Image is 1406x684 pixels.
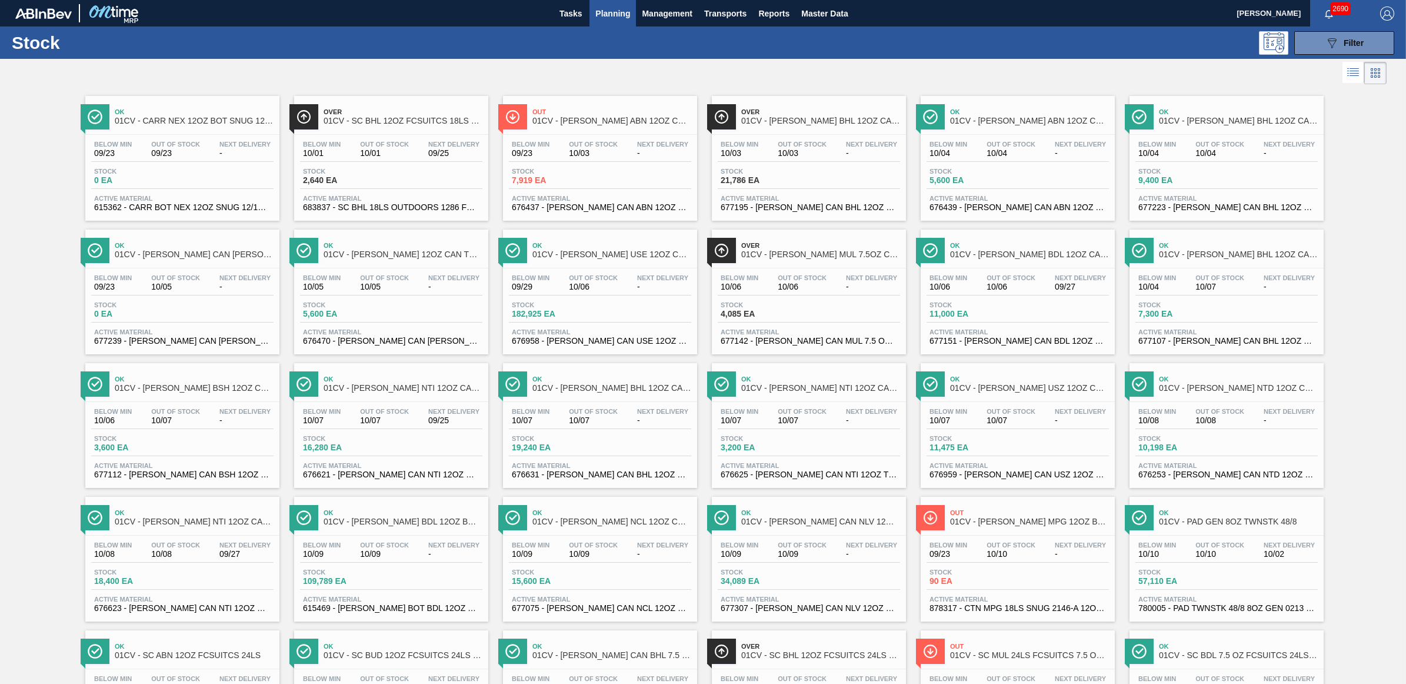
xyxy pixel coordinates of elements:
[94,435,176,442] span: Stock
[94,176,176,185] span: 0 EA
[846,274,897,281] span: Next Delivery
[912,354,1121,488] a: ÍconeOk01CV - [PERSON_NAME] USZ 12OZ CAN CAN PK 12/12 SLEEK SPOT UV - CUCUMBER LIME, WATERBelow M...
[505,109,520,124] img: Ícone
[929,149,967,158] span: 10/04
[512,328,688,336] span: Active Material
[778,416,827,425] span: 10/07
[1138,301,1221,308] span: Stock
[721,283,758,291] span: 10/06
[1138,416,1176,425] span: 10/08
[950,384,1109,393] span: 01CV - CARR USZ 12OZ CAN CAN PK 12/12 SLEEK SPOT UV - CUCUMBER LIME, WATER
[94,274,132,281] span: Below Min
[94,328,271,336] span: Active Material
[950,376,1109,383] span: Ok
[505,377,520,391] img: Ícone
[1055,408,1106,415] span: Next Delivery
[721,310,803,318] span: 4,085 EA
[505,243,520,258] img: Ícone
[1132,109,1147,124] img: Ícone
[88,510,102,525] img: Ícone
[360,416,409,425] span: 10/07
[714,109,729,124] img: Ícone
[296,510,311,525] img: Ícone
[987,274,1035,281] span: Out Of Stock
[1138,470,1315,479] span: 676253 - CARR CAN NTD 12OZ CAN PK 15/12 CAN 0522
[741,517,900,526] span: 01CV - CARR CAN NLV 12OZ CAN PK 8/12 SLEEK 0723
[324,517,482,526] span: 01CV - CARR BDL 12OZ BOT SNUG 12/12 12OZ BOT AQUEOUS COATING
[758,6,789,21] span: Reports
[929,443,1012,452] span: 11,475 EA
[151,141,200,148] span: Out Of Stock
[303,203,479,212] span: 683837 - SC BHL 18LS OUTDOORS 1286 FCSUITCS 12OZ
[1138,274,1176,281] span: Below Min
[741,376,900,383] span: Ok
[505,510,520,525] img: Ícone
[1138,283,1176,291] span: 10/04
[360,149,409,158] span: 10/01
[846,141,897,148] span: Next Delivery
[115,250,274,259] span: 01CV - CARR CAN BUD 12OZ HOLIDAY TWNSTK 30/12
[929,435,1012,442] span: Stock
[303,195,479,202] span: Active Material
[303,408,341,415] span: Below Min
[494,488,703,622] a: ÍconeOk01CV - [PERSON_NAME] NCL 12OZ CAN CAN PK 4/12 SLEEKBelow Min10/09Out Of Stock10/09Next Del...
[1138,176,1221,185] span: 9,400 EA
[94,195,271,202] span: Active Material
[987,408,1035,415] span: Out Of Stock
[303,310,385,318] span: 5,600 EA
[558,6,584,21] span: Tasks
[569,149,618,158] span: 10/03
[569,416,618,425] span: 10/07
[94,416,132,425] span: 10/06
[303,176,385,185] span: 2,640 EA
[1195,149,1244,158] span: 10/04
[296,109,311,124] img: Ícone
[1159,384,1318,393] span: 01CV - CARR NTD 12OZ CAN CAN PK 15/12 CAN
[703,354,912,488] a: ÍconeOk01CV - [PERSON_NAME] NTI 12OZ CAN TWNSTK 30/12 CANBelow Min10/07Out Of Stock10/07Next Deli...
[569,283,618,291] span: 10/06
[94,443,176,452] span: 3,600 EA
[512,283,549,291] span: 09/29
[532,250,691,259] span: 01CV - CARR USE 12OZ CAN CAN PK 12/12 SLEEK SPOT UV
[512,274,549,281] span: Below Min
[912,221,1121,354] a: ÍconeOk01CV - [PERSON_NAME] BDL 12OZ CAN TWNSTK 30/12 CAN-AqueousBelow Min10/06Out Of Stock10/06N...
[703,87,912,221] a: ÍconeOver01CV - [PERSON_NAME] BHL 12OZ CAN CAN PK 12/12 CAN OUTDOORBelow Min10/03Out Of Stock10/0...
[324,108,482,115] span: Over
[912,87,1121,221] a: ÍconeOk01CV - [PERSON_NAME] ABN 12OZ CAN TWNSTK 30/12 CAN AQUEOUSBelow Min10/04Out Of Stock10/04N...
[741,250,900,259] span: 01CV - CARR MUL 7.5OZ CAN 48/7.5 CAN PK
[929,195,1106,202] span: Active Material
[637,149,688,158] span: -
[94,283,132,291] span: 09/23
[76,354,285,488] a: ÍconeOk01CV - [PERSON_NAME] BSH 12OZ CAN TWNSTK 30/12 CANBelow Min10/06Out Of Stock10/07Next Deli...
[642,6,692,21] span: Management
[303,283,341,291] span: 10/05
[1055,274,1106,281] span: Next Delivery
[595,6,630,21] span: Planning
[219,149,271,158] span: -
[1195,408,1244,415] span: Out Of Stock
[721,416,758,425] span: 10/07
[532,117,691,125] span: 01CV - CARR ABN 12OZ CAN CAN PK 15/12 CAN AQUEOUS COATING
[360,283,409,291] span: 10/05
[532,509,691,516] span: Ok
[1380,6,1394,21] img: Logout
[115,509,274,516] span: Ok
[1159,250,1318,259] span: 01CV - CARR BHL 12OZ CAN TWNSTK 30/12 CAN AQUEOUS
[324,117,482,125] span: 01CV - SC BHL 12OZ FCSUITCS 18LS OUTDOOR
[1159,517,1318,526] span: 01CV - PAD GEN 8OZ TWNSTK 48/8
[721,542,758,549] span: Below Min
[1138,443,1221,452] span: 10,198 EA
[1055,141,1106,148] span: Next Delivery
[569,274,618,281] span: Out Of Stock
[721,301,803,308] span: Stock
[741,242,900,249] span: Over
[285,87,494,221] a: ÍconeOver01CV - SC BHL 12OZ FCSUITCS 18LS OUTDOORBelow Min10/01Out Of Stock10/01Next Delivery09/2...
[637,283,688,291] span: -
[285,488,494,622] a: ÍconeOk01CV - [PERSON_NAME] BDL 12OZ BOT SNUG 12/12 12OZ BOT AQUEOUS COATINGBelow Min10/09Out Of ...
[1138,203,1315,212] span: 677223 - CARR CAN BHL 12OZ OUTDOORS TWNSTK 30/12
[1138,149,1176,158] span: 10/04
[950,509,1109,516] span: Out
[360,408,409,415] span: Out Of Stock
[1264,408,1315,415] span: Next Delivery
[1159,242,1318,249] span: Ok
